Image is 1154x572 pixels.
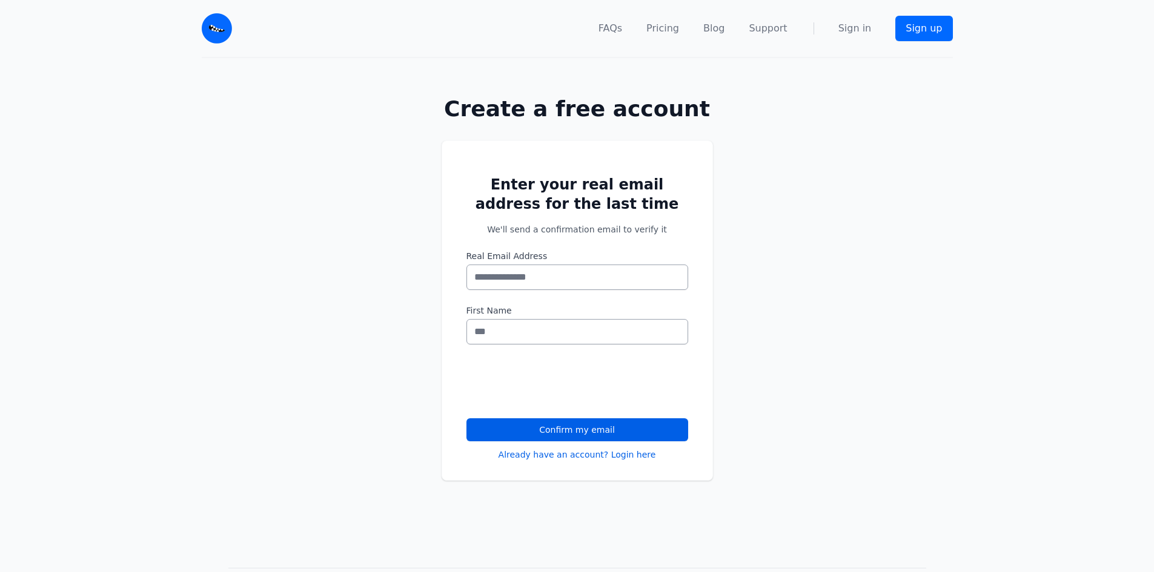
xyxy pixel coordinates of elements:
[749,21,787,36] a: Support
[466,175,688,214] h2: Enter your real email address for the last time
[202,13,232,44] img: Email Monster
[466,304,688,317] label: First Name
[466,250,688,262] label: Real Email Address
[466,359,651,406] iframe: reCAPTCHA
[599,21,622,36] a: FAQs
[466,418,688,441] button: Confirm my email
[895,16,952,41] a: Sign up
[703,21,725,36] a: Blog
[499,449,656,461] a: Already have an account? Login here
[466,223,688,235] p: We'll send a confirmation email to verify it
[838,21,872,36] a: Sign in
[403,97,752,121] h1: Create a free account
[646,21,679,36] a: Pricing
